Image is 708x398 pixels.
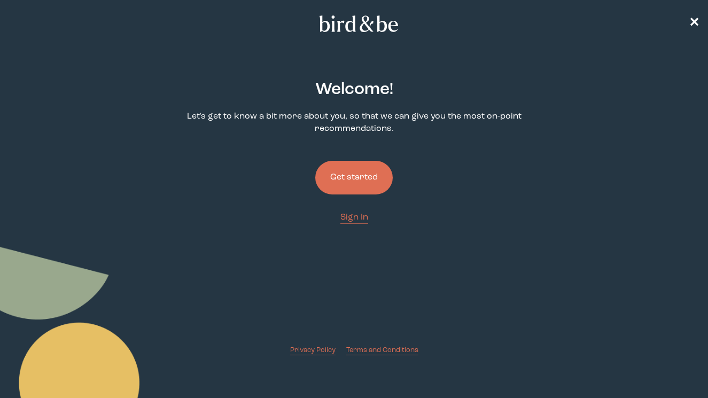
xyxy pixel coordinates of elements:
span: Privacy Policy [290,347,336,354]
iframe: Gorgias live chat messenger [655,348,697,387]
h2: Welcome ! [315,77,393,102]
a: ✕ [689,14,699,33]
span: Sign In [340,213,368,222]
a: Get started [315,144,393,212]
span: ✕ [689,17,699,30]
span: Terms and Conditions [346,347,418,354]
a: Privacy Policy [290,345,336,355]
a: Sign In [340,212,368,224]
a: Terms and Conditions [346,345,418,355]
button: Get started [315,161,393,194]
p: Let's get to know a bit more about you, so that we can give you the most on-point recommendations. [185,111,523,135]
